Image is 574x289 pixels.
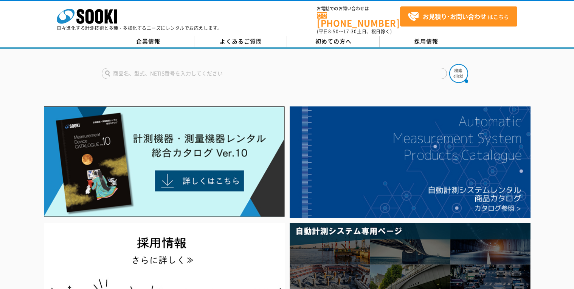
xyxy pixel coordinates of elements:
img: Catalog Ver10 [44,106,285,217]
p: 日々進化する計測技術と多種・多様化するニーズにレンタルでお応えします。 [57,26,222,30]
img: 自動計測システムカタログ [290,106,531,218]
a: 初めての方へ [287,36,380,47]
span: お電話でのお問い合わせは [317,6,400,11]
a: 採用情報 [380,36,472,47]
input: 商品名、型式、NETIS番号を入力してください [102,68,447,79]
img: btn_search.png [449,64,468,83]
span: はこちら [408,11,509,22]
a: よくあるご質問 [194,36,287,47]
span: 8:50 [328,28,339,35]
strong: お見積り･お問い合わせ [423,12,486,21]
a: [PHONE_NUMBER] [317,12,400,27]
span: 17:30 [343,28,357,35]
span: 初めての方へ [315,37,352,45]
span: (平日 ～ 土日、祝日除く) [317,28,392,35]
a: 企業情報 [102,36,194,47]
a: お見積り･お問い合わせはこちら [400,6,517,27]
